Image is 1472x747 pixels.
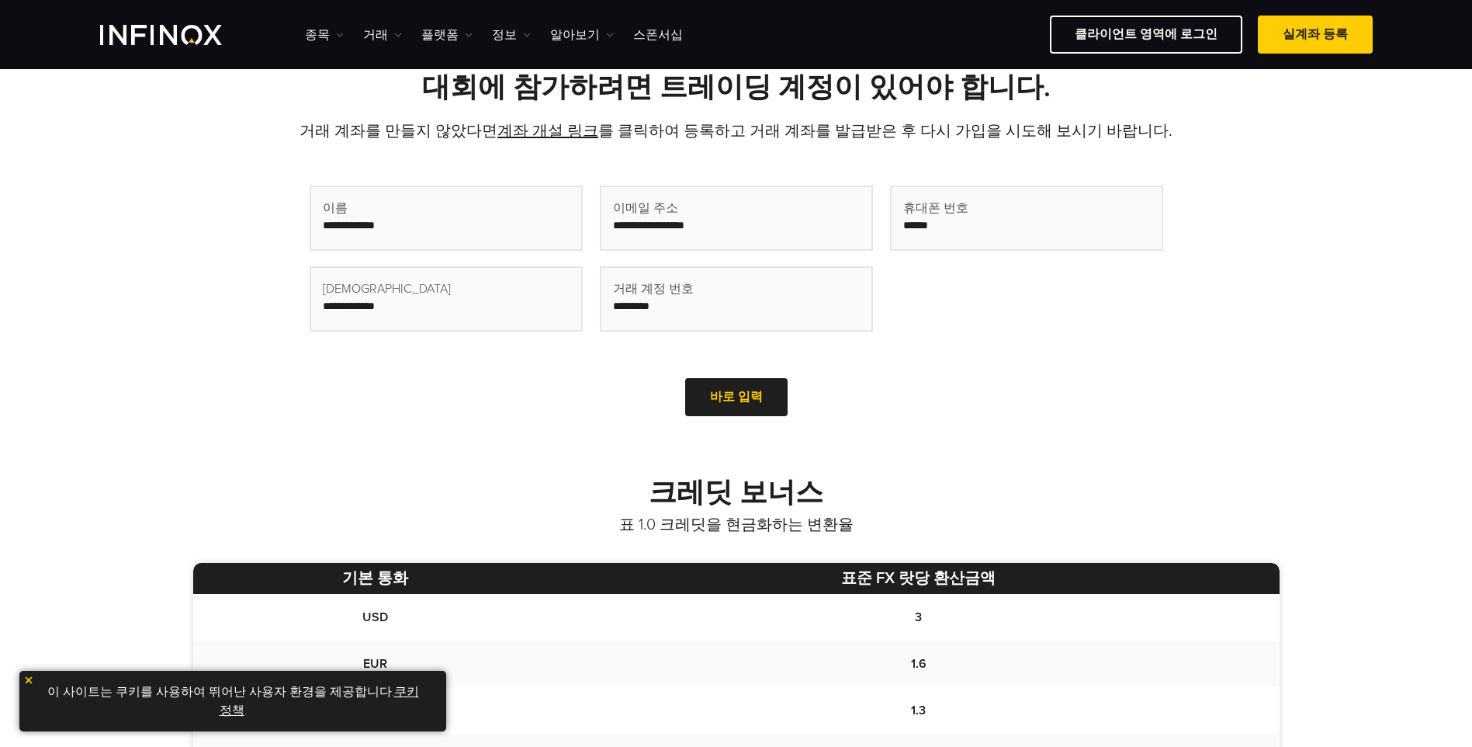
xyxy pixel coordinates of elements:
[685,378,788,416] a: 바로 입력
[613,199,678,217] span: 이메일 주소
[305,26,344,44] a: 종목
[323,280,451,298] span: [DEMOGRAPHIC_DATA]
[558,594,1279,641] td: 3
[492,26,531,44] a: 정보
[193,563,559,594] th: 기본 통화
[193,594,559,641] td: USD
[363,26,402,44] a: 거래
[558,687,1279,734] td: 1.3
[27,679,438,724] p: 이 사이트는 쿠키를 사용하여 뛰어난 사용자 환경을 제공합니다. .
[903,199,968,217] span: 휴대폰 번호
[421,26,473,44] a: 플랫폼
[193,120,1280,142] p: 거래 계좌를 만들지 않았다면 를 클릭하여 등록하고 거래 계좌를 발급받은 후 다시 가입을 시도해 보시기 바랍니다.
[649,476,823,509] strong: 크레딧 보너스
[100,25,258,45] a: INFINOX Logo
[550,26,614,44] a: 알아보기
[558,641,1279,687] td: 1.6
[193,641,559,687] td: EUR
[323,199,348,217] span: 이름
[23,675,34,686] img: yellow close icon
[193,514,1280,536] p: 표 1.0 크레딧을 현금화하는 변환율
[558,563,1279,594] th: 표준 FX 랏당 환산금액
[1258,16,1373,54] a: 실계좌 등록
[613,280,694,298] span: 거래 계정 번호
[422,71,1051,104] strong: 대회에 참가하려면 트레이딩 계정이 있어야 합니다.
[1050,16,1242,54] a: 클라이언트 영역에 로그인
[497,122,598,141] a: 계좌 개설 링크
[633,26,683,44] a: 스폰서십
